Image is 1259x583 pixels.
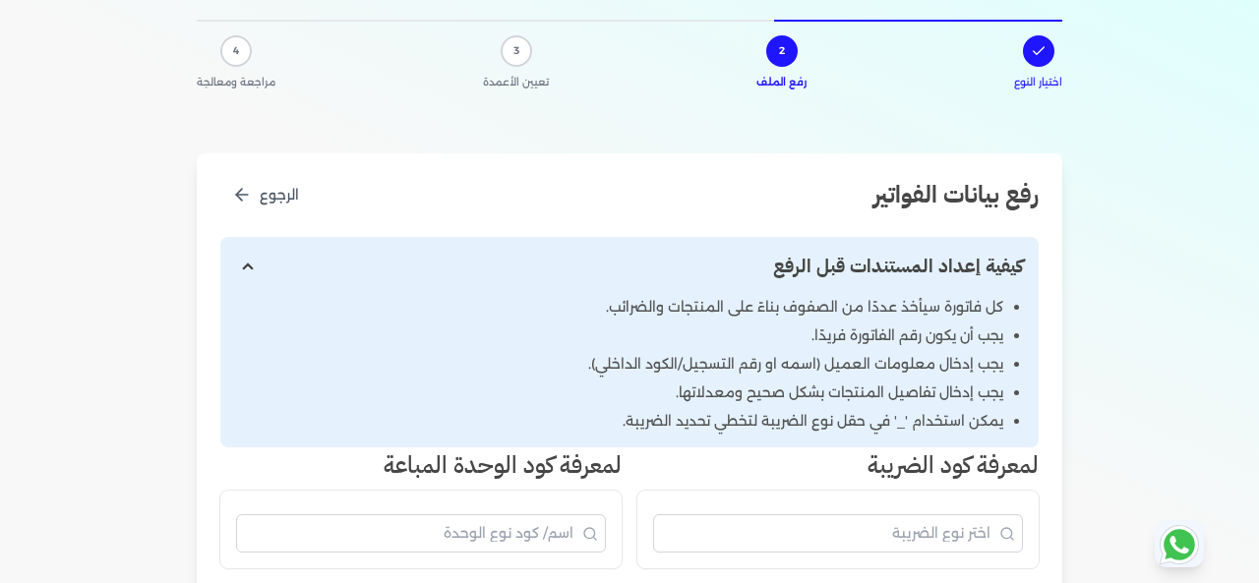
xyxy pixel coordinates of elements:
span: رفع الملف [756,75,807,90]
input: البحث [653,514,1023,553]
span: 2 [779,43,785,59]
li: يجب أن يكون رقم الفاتورة فريدًا. [236,325,1003,346]
h2: رفع بيانات الفواتير [873,177,1039,212]
li: كل فاتورة سيأخذ عددًا من الصفوف بناءً على المنتجات والضرائب. [236,297,1003,318]
span: الرجوع [260,185,299,205]
span: 3 [513,43,519,59]
li: يمكن استخدام '_' في حقل نوع الضريبة لتخطي تحديد الضريبة. [236,411,1003,432]
span: اختيار النوع [1014,75,1062,90]
span: مراجعة ومعالجة [197,75,275,90]
h3: لمعرفة كود الوحدة المباعة [220,447,622,483]
li: يجب إدخال تفاصيل المنتجات بشكل صحيح ومعدلاتها. [236,382,1003,403]
li: يجب إدخال معلومات العميل (اسمه او رقم التسجيل/الكود الداخلي). [236,354,1003,375]
span: تعيين الأعمدة [483,75,549,90]
input: البحث [236,514,606,553]
button: الرجوع [220,177,311,213]
span: 4 [233,43,239,59]
h3: لمعرفة كود الضريبة [637,447,1039,483]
